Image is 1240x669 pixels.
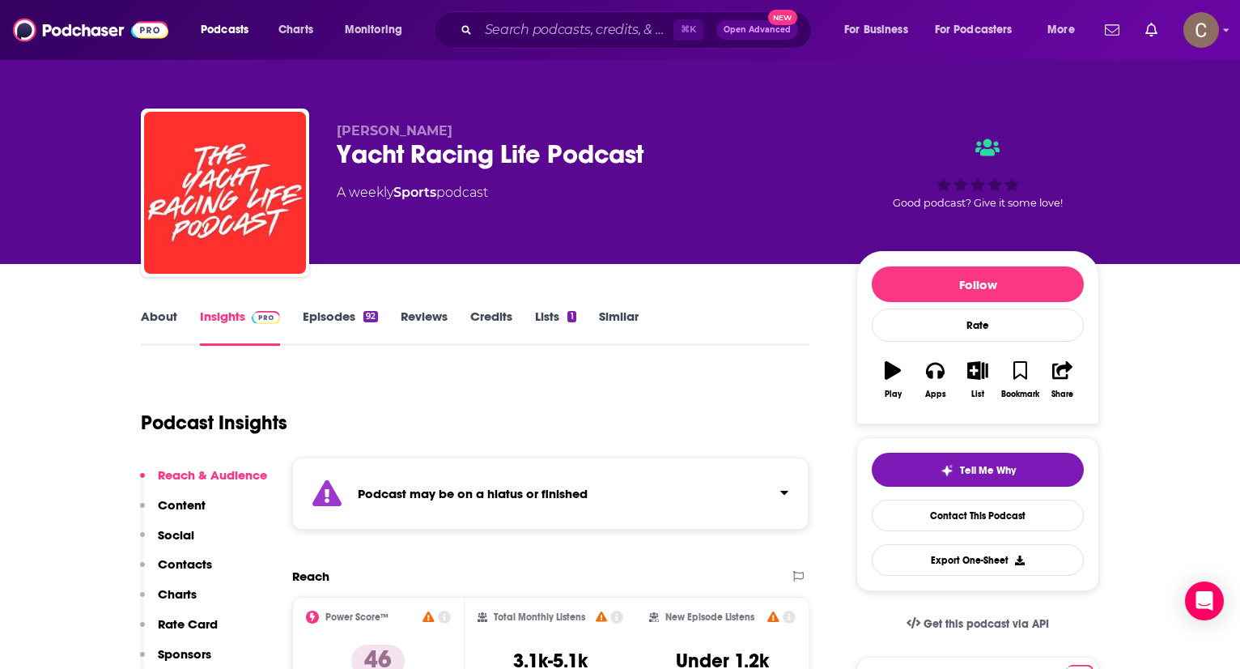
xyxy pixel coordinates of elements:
p: Reach & Audience [158,467,267,483]
span: ⌘ K [673,19,703,40]
a: About [141,309,177,346]
a: Show notifications dropdown [1139,16,1164,44]
span: Good podcast? Give it some love! [893,197,1063,209]
span: For Podcasters [935,19,1013,41]
img: Yacht Racing Life Podcast [144,112,306,274]
button: Share [1042,351,1084,409]
button: Play [872,351,914,409]
a: Get this podcast via API [894,604,1062,644]
a: Similar [599,309,639,346]
p: Contacts [158,556,212,572]
button: tell me why sparkleTell Me Why [872,453,1084,487]
a: Lists1 [535,309,575,346]
button: open menu [333,17,423,43]
p: Sponsors [158,646,211,662]
h1: Podcast Insights [141,411,287,435]
a: Show notifications dropdown [1098,16,1126,44]
button: Rate Card [140,616,218,646]
span: Open Advanced [724,26,791,34]
div: Open Intercom Messenger [1185,582,1224,620]
span: Logged in as clay.bolton [1183,12,1219,48]
div: Play [885,390,902,399]
div: Apps [925,390,946,399]
span: Podcasts [201,19,248,41]
a: Charts [268,17,323,43]
p: Social [158,527,194,543]
button: Apps [914,351,956,409]
p: Charts [158,586,197,602]
a: InsightsPodchaser Pro [200,309,280,346]
a: Episodes92 [303,309,378,346]
a: Sports [393,185,436,200]
img: User Profile [1183,12,1219,48]
div: Bookmark [1001,390,1039,399]
span: For Business [844,19,908,41]
strong: Podcast may be on a hiatus or finished [358,486,588,501]
section: Click to expand status details [292,458,809,530]
button: Open AdvancedNew [716,20,798,40]
button: List [957,351,999,409]
div: Rate [872,309,1084,342]
div: 92 [363,311,378,322]
button: open menu [1036,17,1095,43]
span: Tell Me Why [960,464,1016,477]
h2: Total Monthly Listens [494,611,585,623]
div: Search podcasts, credits, & more... [449,11,827,49]
button: open menu [833,17,928,43]
input: Search podcasts, credits, & more... [478,17,673,43]
button: open menu [189,17,270,43]
h2: New Episode Listens [665,611,754,623]
div: A weekly podcast [337,183,488,202]
img: Podchaser Pro [252,311,280,324]
span: Charts [278,19,313,41]
a: Reviews [401,309,448,346]
button: Social [140,527,194,557]
button: Reach & Audience [140,467,267,497]
button: Export One-Sheet [872,544,1084,576]
button: Content [140,497,206,527]
a: Credits [470,309,512,346]
img: Podchaser - Follow, Share and Rate Podcasts [13,15,168,45]
button: Follow [872,266,1084,302]
span: [PERSON_NAME] [337,123,452,138]
h2: Power Score™ [325,611,389,623]
button: Show profile menu [1183,12,1219,48]
button: Contacts [140,556,212,586]
div: Good podcast? Give it some love! [856,123,1099,224]
button: open menu [924,17,1036,43]
img: tell me why sparkle [941,464,953,477]
h2: Reach [292,569,329,584]
span: Monitoring [345,19,402,41]
div: List [971,390,984,399]
span: New [768,10,797,25]
span: More [1047,19,1075,41]
a: Contact This Podcast [872,500,1084,531]
div: 1 [567,311,575,322]
div: Share [1051,390,1073,399]
button: Bookmark [999,351,1041,409]
button: Charts [140,586,197,616]
span: Get this podcast via API [924,617,1049,631]
p: Rate Card [158,616,218,632]
p: Content [158,497,206,513]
